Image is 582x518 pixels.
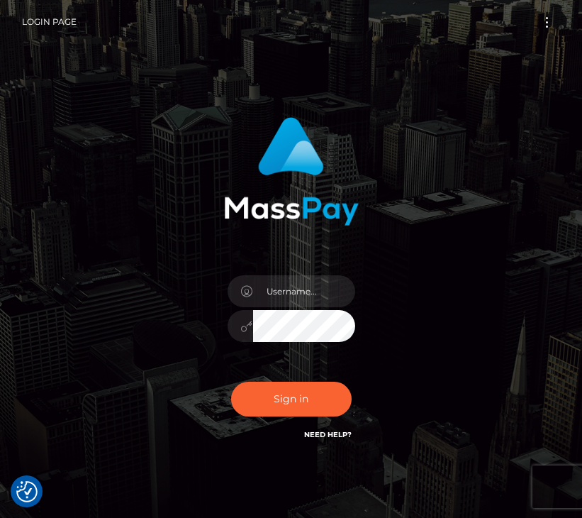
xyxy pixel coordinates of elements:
img: Revisit consent button [16,481,38,502]
button: Sign in [231,382,352,417]
input: Username... [253,275,355,307]
button: Consent Preferences [16,481,38,502]
a: Login Page [22,7,77,37]
img: MassPay Login [224,117,359,226]
a: Need Help? [304,430,352,439]
button: Toggle navigation [534,13,560,32]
